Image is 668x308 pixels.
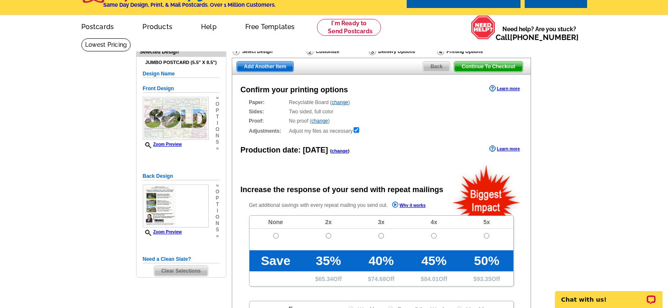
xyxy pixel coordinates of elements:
img: small-thumb.jpg [143,185,209,228]
a: Learn more [489,145,520,152]
h5: Design Name [143,70,220,78]
a: Zoom Preview [143,142,182,147]
span: ( ) [330,148,349,153]
span: i [215,120,219,126]
span: » [215,95,219,101]
img: small-thumb.jpg [143,97,209,140]
span: p [215,107,219,114]
span: 84.01 [424,276,439,282]
span: o [215,101,219,107]
td: 2x [302,216,355,229]
td: $ Off [408,271,460,286]
div: Recyclable Board ( ) [249,99,514,106]
div: Printing Options [436,47,510,58]
a: [PHONE_NUMBER] [510,33,579,42]
span: n [215,133,219,139]
a: change [332,99,348,105]
a: Add Another Item [236,61,294,72]
h4: Same Day Design, Print, & Mail Postcards. Over 1 Million Customers. [103,2,276,8]
div: Increase the response of your send with repeat mailings [241,184,443,196]
strong: Sides: [249,108,287,115]
a: Postcards [68,16,128,36]
div: Production date: [241,145,350,156]
td: None [249,216,302,229]
span: p [215,195,219,201]
td: $ Off [355,271,408,286]
img: biggestImpact.png [452,164,521,216]
h5: Need a Clean Slate? [143,255,220,263]
span: » [215,233,219,239]
a: Learn more [489,85,520,92]
h5: Front Design [143,85,220,93]
span: o [215,214,219,220]
td: 3x [355,216,408,229]
span: 93.35 [477,276,491,282]
a: change [311,118,328,124]
td: 4x [408,216,460,229]
a: Products [129,16,186,36]
span: o [215,126,219,133]
td: 5x [460,216,513,229]
span: Call [496,33,579,42]
strong: Paper: [249,99,287,106]
a: Zoom Preview [143,230,182,234]
a: Help [188,16,230,36]
img: Customize [306,48,314,55]
strong: Adjustments: [249,127,287,135]
strong: Proof: [249,117,287,125]
div: Adjust my files as necessary [249,126,514,135]
div: Confirm your printing options [241,84,348,96]
span: Continue To Checkout [454,62,522,72]
span: [DATE] [303,146,328,154]
td: 50% [460,250,513,271]
span: Add Another Item [237,62,293,72]
span: » [215,182,219,189]
td: Save [249,250,302,271]
span: 65.34 [319,276,333,282]
img: Printing Options & Summary [437,48,444,55]
span: Need help? Are you stuck? [496,25,583,42]
p: Get additional savings with every repeat mailing you send out. [249,201,444,210]
span: t [215,114,219,120]
span: i [215,208,219,214]
div: No proof ( ) [249,117,514,125]
span: s [215,139,219,145]
a: Free Templates [232,16,309,36]
span: Clear Selections [154,266,208,276]
td: 45% [408,250,460,271]
div: Delivery Options [368,47,436,58]
span: t [215,201,219,208]
img: Select Design [233,48,240,55]
iframe: LiveChat chat widget [550,281,668,308]
td: $ Off [302,271,355,286]
span: s [215,227,219,233]
span: o [215,189,219,195]
h5: Back Design [143,172,220,180]
img: help [471,15,496,40]
div: Select Design [232,47,306,58]
a: change [332,148,348,153]
span: n [215,220,219,227]
span: Back [423,62,450,72]
div: Customize [306,47,368,56]
td: 40% [355,250,408,271]
span: 74.68 [371,276,386,282]
h4: Jumbo Postcard (5.5" x 8.5") [143,60,220,65]
a: Why it works [392,201,426,210]
div: Two sided, full color [249,108,514,115]
div: Selected Design [137,48,226,56]
a: Back [423,61,450,72]
td: 35% [302,250,355,271]
td: $ Off [460,271,513,286]
img: Delivery Options [369,48,376,55]
span: » [215,145,219,152]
